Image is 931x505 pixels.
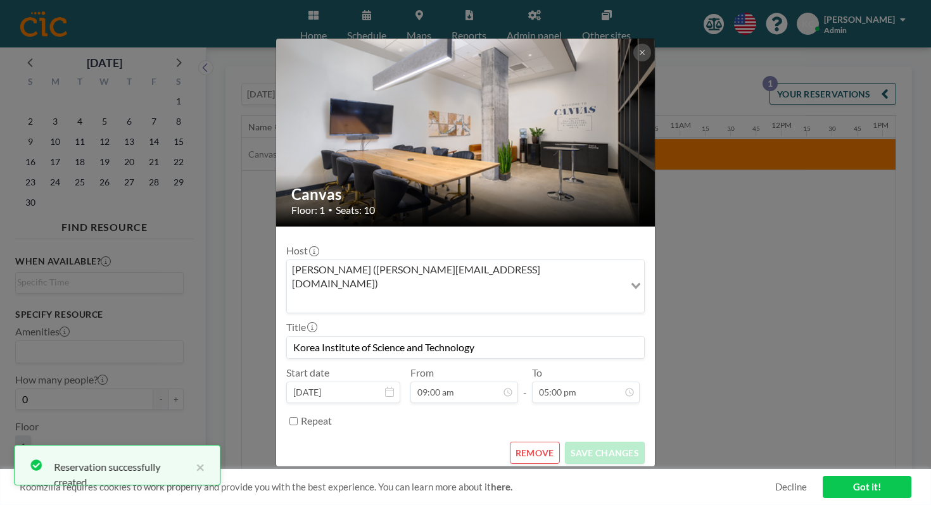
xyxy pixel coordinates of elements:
[301,415,332,427] label: Repeat
[532,366,542,379] label: To
[523,371,527,399] span: -
[288,294,623,310] input: Search for option
[823,476,911,498] a: Got it!
[287,337,644,358] input: (No title)
[565,442,645,464] button: SAVE CHANGES
[291,204,325,216] span: Floor: 1
[336,204,375,216] span: Seats: 10
[276,6,656,259] img: 537.jpg
[410,366,434,379] label: From
[289,263,622,291] span: [PERSON_NAME] ([PERSON_NAME][EMAIL_ADDRESS][DOMAIN_NAME])
[20,481,775,493] span: Roomzilla requires cookies to work properly and provide you with the best experience. You can lea...
[510,442,560,464] button: REMOVE
[286,321,316,334] label: Title
[287,260,644,313] div: Search for option
[286,244,318,257] label: Host
[775,481,807,493] a: Decline
[291,185,641,204] h2: Canvas
[286,366,329,379] label: Start date
[491,481,512,492] a: here.
[328,205,332,215] span: •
